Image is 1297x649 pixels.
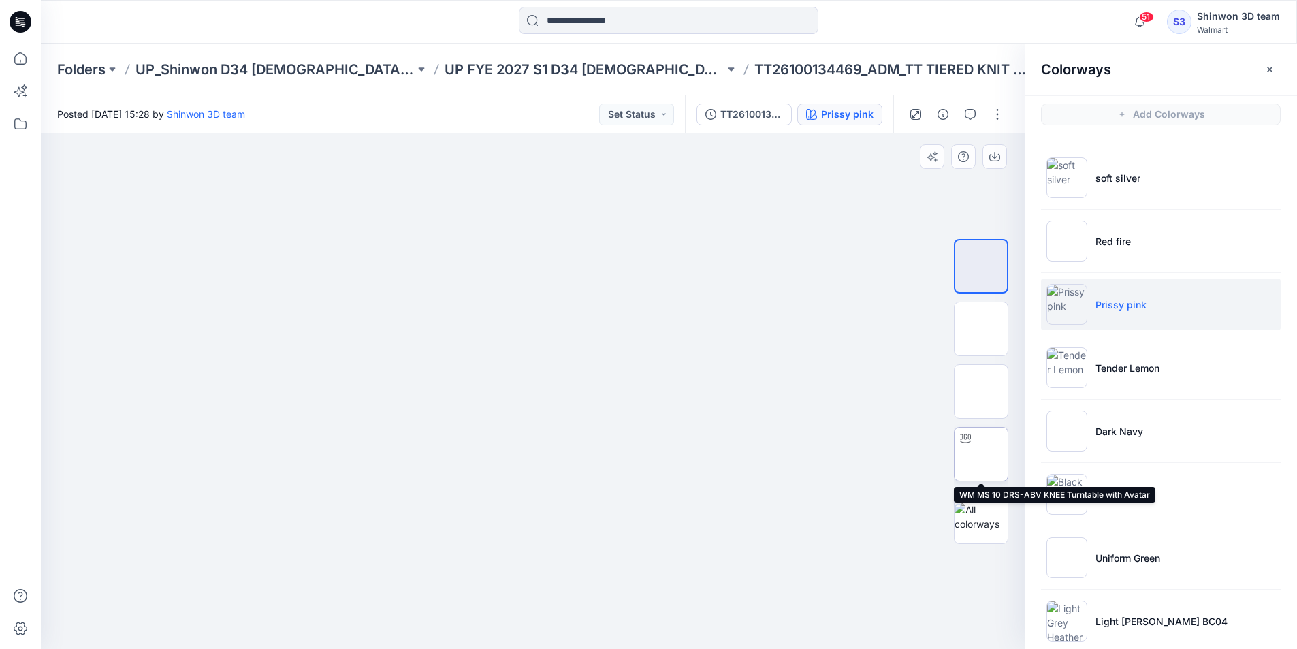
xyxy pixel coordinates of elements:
[797,104,882,125] button: Prissy pink
[1046,411,1087,452] img: Dark Navy
[1095,488,1144,502] p: Black Soot
[1046,537,1087,578] img: Uniform Green
[1095,171,1140,185] p: soft silver
[1095,361,1159,375] p: Tender Lemon
[1046,284,1087,325] img: Prissy pink
[1095,424,1143,439] p: Dark Navy
[932,104,954,125] button: Details
[1095,614,1228,629] p: Light [PERSON_NAME] BC04
[1046,157,1087,198] img: soft silver
[955,503,1008,531] img: All colorways
[1046,474,1087,515] img: Black Soot
[1041,61,1111,78] h2: Colorways
[821,107,874,122] div: Prissy pink
[1167,10,1191,34] div: S3
[1046,347,1087,388] img: Tender Lemon
[1095,234,1131,249] p: Red fire
[1197,25,1280,35] div: Walmart
[1197,8,1280,25] div: Shinwon 3D team
[167,108,245,120] a: Shinwon 3D team
[1095,298,1147,312] p: Prissy pink
[57,60,106,79] a: Folders
[445,60,724,79] a: UP FYE 2027 S1 D34 [DEMOGRAPHIC_DATA] Dresses
[1046,221,1087,262] img: Red fire
[1095,551,1160,565] p: Uniform Green
[135,60,415,79] a: UP_Shinwon D34 [DEMOGRAPHIC_DATA] Dresses
[1139,12,1154,22] span: 51
[1046,601,1087,642] img: Light Grey Heather BC04
[754,60,1034,79] p: TT26100134469_ADM_TT TIERED KNIT DRESS
[696,104,792,125] button: TT26100134469_ADM_TT TIERED KNIT DRESS
[720,107,783,122] div: TT26100134469_ADM_TT TIERED KNIT DRESS
[57,107,245,121] span: Posted [DATE] 15:28 by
